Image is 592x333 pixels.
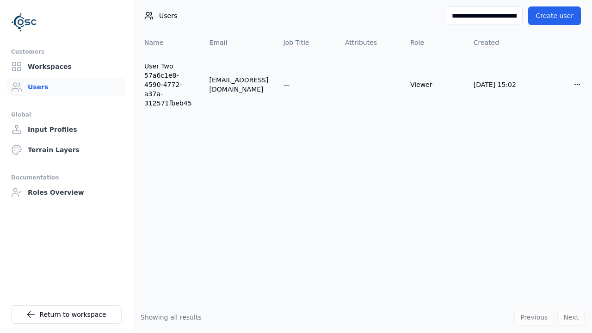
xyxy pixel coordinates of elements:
[403,31,466,54] th: Role
[7,183,125,202] a: Roles Overview
[202,31,276,54] th: Email
[7,57,125,76] a: Workspaces
[11,109,122,120] div: Global
[11,46,122,57] div: Customers
[283,81,290,88] span: —
[528,6,581,25] button: Create user
[466,31,530,54] th: Created
[11,305,122,324] a: Return to workspace
[210,75,269,94] div: [EMAIL_ADDRESS][DOMAIN_NAME]
[133,31,202,54] th: Name
[276,31,338,54] th: Job Title
[11,172,122,183] div: Documentation
[410,80,459,89] div: Viewer
[338,31,403,54] th: Attributes
[141,314,202,321] span: Showing all results
[11,9,37,35] img: Logo
[7,78,125,96] a: Users
[159,11,177,20] span: Users
[144,62,195,108] a: User Two 57a6c1e8-4590-4772-a37a-312571fbeb45
[7,141,125,159] a: Terrain Layers
[7,120,125,139] a: Input Profiles
[474,80,523,89] div: [DATE] 15:02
